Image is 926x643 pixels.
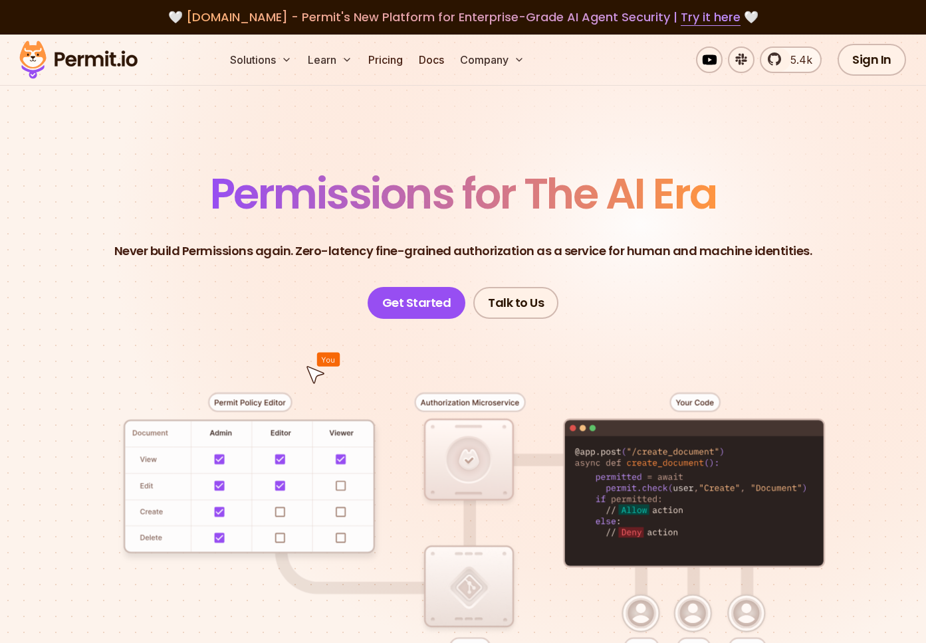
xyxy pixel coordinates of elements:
a: Get Started [368,287,466,319]
span: Permissions for The AI Era [210,164,717,223]
a: Try it here [681,9,741,26]
a: Sign In [838,44,906,76]
p: Never build Permissions again. Zero-latency fine-grained authorization as a service for human and... [114,242,812,260]
img: Permit logo [13,37,144,82]
button: Learn [302,46,358,73]
button: Solutions [225,46,297,73]
a: Talk to Us [473,287,558,319]
span: 5.4k [782,52,812,68]
a: Docs [413,46,449,73]
button: Company [455,46,530,73]
a: Pricing [363,46,408,73]
a: 5.4k [760,46,822,73]
div: 🤍 🤍 [32,8,894,27]
span: [DOMAIN_NAME] - Permit's New Platform for Enterprise-Grade AI Agent Security | [186,9,741,25]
